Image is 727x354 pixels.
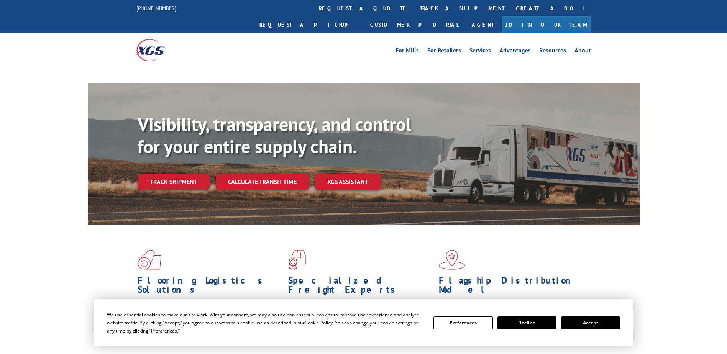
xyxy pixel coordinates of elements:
[94,299,633,346] div: Cookie Consent Prompt
[288,250,306,270] img: xgs-icon-focused-on-flooring-red
[138,276,282,298] h1: Flooring Logistics Solutions
[138,174,210,190] a: Track shipment
[574,48,591,56] a: About
[254,16,364,33] a: Request a pickup
[439,250,465,270] img: xgs-icon-flagship-distribution-model-red
[138,112,411,158] b: Visibility, transparency, and control for your entire supply chain.
[433,316,492,329] button: Preferences
[502,16,591,33] a: Join Our Team
[469,48,491,56] a: Services
[288,298,433,332] p: From 123 overlength loads to delicate cargo, our experienced staff knows the best way to move you...
[138,250,161,270] img: xgs-icon-total-supply-chain-intelligence-red
[305,320,333,326] span: Cookie Policy
[464,16,502,33] a: Agent
[151,328,177,334] span: Preferences
[107,311,424,335] div: We use essential cookies to make our site work. With your consent, we may also use non-essential ...
[499,48,531,56] a: Advantages
[138,298,282,325] span: As an industry carrier of choice, XGS has brought innovation and dedication to flooring logistics...
[396,48,419,56] a: For Mills
[364,16,464,33] a: Customer Portal
[539,48,566,56] a: Resources
[315,174,381,190] a: XGS ASSISTANT
[427,48,461,56] a: For Retailers
[497,316,556,329] button: Decline
[136,4,176,12] a: [PHONE_NUMBER]
[439,298,580,316] span: Our agile distribution network gives you nationwide inventory management on demand.
[561,316,620,329] button: Accept
[288,276,433,298] h1: Specialized Freight Experts
[216,174,309,190] a: Calculate transit time
[439,276,584,298] h1: Flagship Distribution Model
